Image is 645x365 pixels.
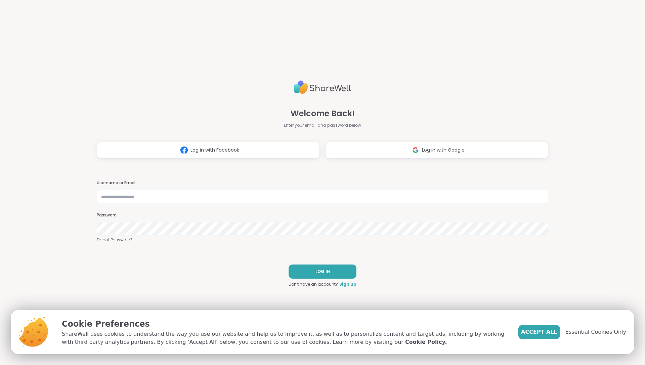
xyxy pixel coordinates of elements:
[315,269,330,275] span: LOG IN
[289,281,338,287] span: Don't have an account?
[284,122,361,128] span: Enter your email and password below
[422,147,465,154] span: Log in with Google
[178,144,190,156] img: ShareWell Logomark
[97,237,548,243] a: Forgot Password?
[97,212,548,218] h3: Password
[518,325,560,339] button: Accept All
[565,328,626,336] span: Essential Cookies Only
[289,265,356,279] button: LOG IN
[409,144,422,156] img: ShareWell Logomark
[97,180,548,186] h3: Username or Email
[62,318,508,330] p: Cookie Preferences
[291,108,355,120] span: Welcome Back!
[521,328,557,336] span: Accept All
[190,147,239,154] span: Log in with Facebook
[294,78,351,97] img: ShareWell Logo
[339,281,356,287] a: Sign up
[62,330,508,346] p: ShareWell uses cookies to understand the way you use our website and help us to improve it, as we...
[405,338,447,346] a: Cookie Policy.
[97,142,320,159] button: Log in with Facebook
[325,142,548,159] button: Log in with Google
